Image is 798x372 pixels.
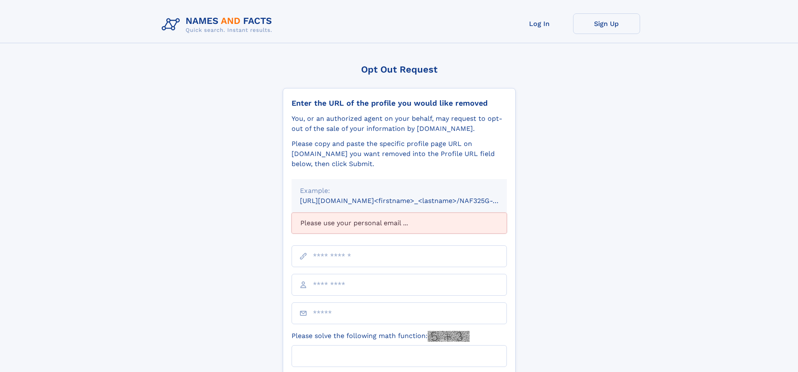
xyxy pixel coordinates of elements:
div: Please copy and paste the specific profile page URL on [DOMAIN_NAME] you want removed into the Pr... [292,139,507,169]
div: Enter the URL of the profile you would like removed [292,99,507,108]
label: Please solve the following math function: [292,331,470,342]
img: Logo Names and Facts [158,13,279,36]
div: Please use your personal email ... [292,213,507,234]
div: You, or an authorized agent on your behalf, may request to opt-out of the sale of your informatio... [292,114,507,134]
a: Sign Up [573,13,640,34]
small: [URL][DOMAIN_NAME]<firstname>_<lastname>/NAF325G-xxxxxxxx [300,197,523,205]
div: Opt Out Request [283,64,516,75]
div: Example: [300,186,498,196]
a: Log In [506,13,573,34]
